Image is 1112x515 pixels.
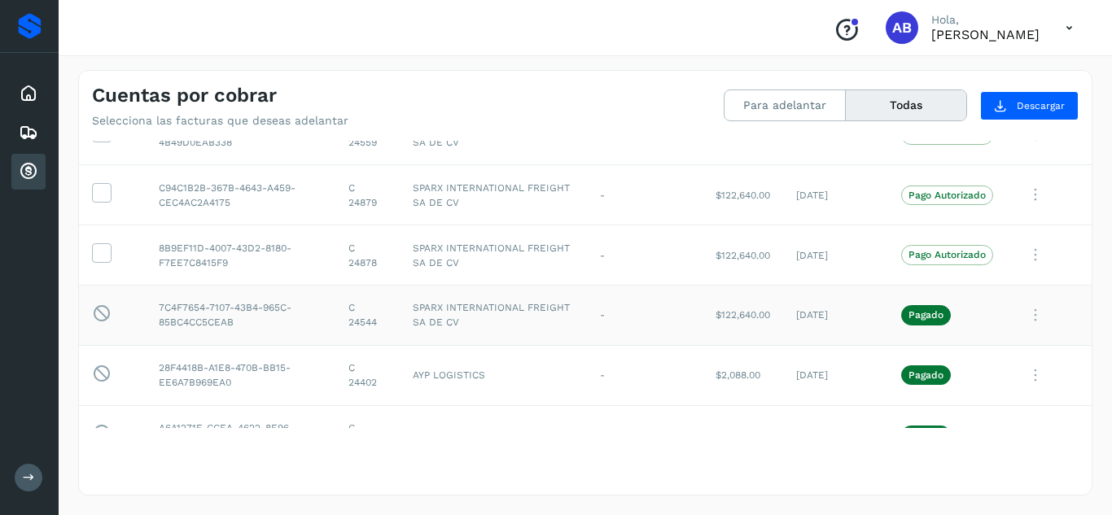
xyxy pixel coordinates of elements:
[587,165,703,225] td: -
[703,405,783,465] td: $49,840.00
[335,345,400,405] td: C 24402
[931,27,1040,42] p: Ana Belén Acosta Cruz
[146,405,335,465] td: A6A1271E-CCEA-4622-8E96-23680627E3A8
[400,165,587,225] td: SPARX INTERNATIONAL FREIGHT SA DE CV
[783,165,888,225] td: [DATE]
[400,405,587,465] td: AYP LOGISTICS
[703,165,783,225] td: $122,640.00
[587,345,703,405] td: -
[980,91,1079,120] button: Descargar
[725,90,846,120] button: Para adelantar
[92,114,348,128] p: Selecciona las facturas que deseas adelantar
[146,225,335,286] td: 8B9EF11D-4007-43D2-8180-F7EE7C8415F9
[703,225,783,286] td: $122,640.00
[335,405,400,465] td: C 24389
[908,309,943,321] p: Pagado
[931,13,1040,27] p: Hola,
[587,225,703,286] td: -
[908,249,986,260] p: Pago Autorizado
[703,345,783,405] td: $2,088.00
[587,285,703,345] td: -
[1017,98,1065,113] span: Descargar
[400,345,587,405] td: AYP LOGISTICS
[146,165,335,225] td: C94C1B2B-367B-4643-A459-CEC4AC2A4175
[146,345,335,405] td: 28F4418B-A1E8-470B-BB15-EE6A7B969EA0
[92,84,277,107] h4: Cuentas por cobrar
[783,405,888,465] td: [DATE]
[908,369,943,381] p: Pagado
[908,190,986,201] p: Pago Autorizado
[335,225,400,286] td: C 24878
[783,225,888,286] td: [DATE]
[783,285,888,345] td: [DATE]
[335,285,400,345] td: C 24544
[335,165,400,225] td: C 24879
[400,225,587,286] td: SPARX INTERNATIONAL FREIGHT SA DE CV
[703,285,783,345] td: $122,640.00
[146,285,335,345] td: 7C4F7654-7107-43B4-965C-85BC4CC5CEAB
[11,154,46,190] div: Cuentas por cobrar
[846,90,966,120] button: Todas
[400,285,587,345] td: SPARX INTERNATIONAL FREIGHT SA DE CV
[11,76,46,111] div: Inicio
[11,115,46,151] div: Embarques
[783,345,888,405] td: [DATE]
[587,405,703,465] td: -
